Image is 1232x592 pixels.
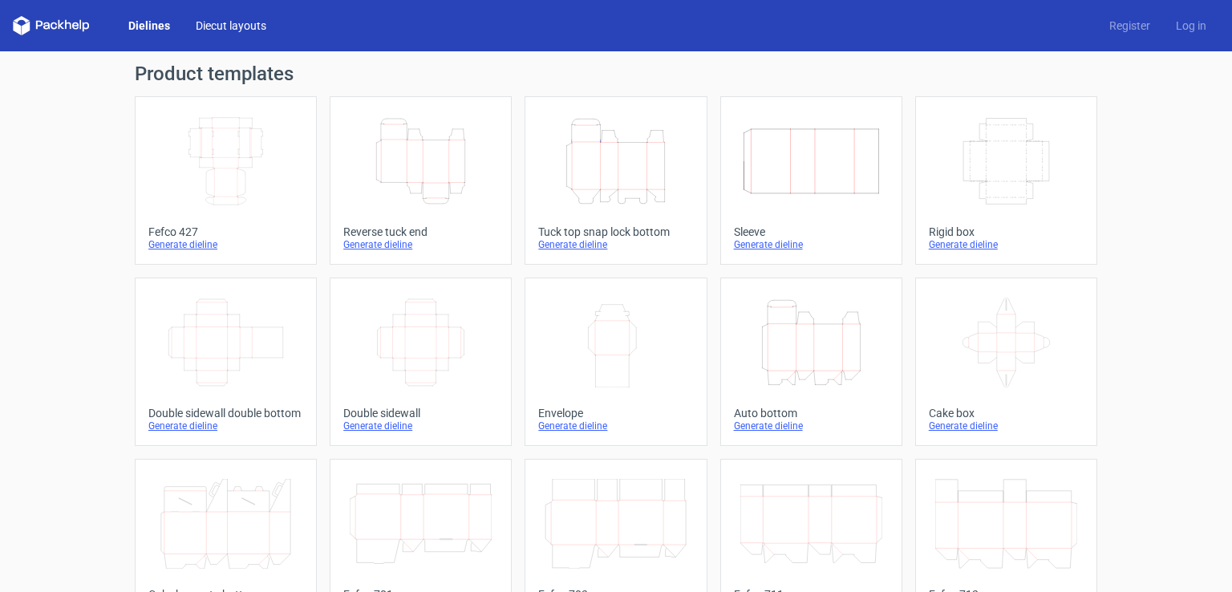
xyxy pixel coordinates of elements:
[1163,18,1219,34] a: Log in
[538,420,693,432] div: Generate dieline
[148,420,303,432] div: Generate dieline
[538,238,693,251] div: Generate dieline
[720,278,902,446] a: Auto bottomGenerate dieline
[330,96,512,265] a: Reverse tuck endGenerate dieline
[148,238,303,251] div: Generate dieline
[330,278,512,446] a: Double sidewallGenerate dieline
[183,18,279,34] a: Diecut layouts
[135,278,317,446] a: Double sidewall double bottomGenerate dieline
[343,225,498,238] div: Reverse tuck end
[720,96,902,265] a: SleeveGenerate dieline
[343,407,498,420] div: Double sidewall
[915,96,1097,265] a: Rigid boxGenerate dieline
[525,278,707,446] a: EnvelopeGenerate dieline
[929,420,1084,432] div: Generate dieline
[734,238,889,251] div: Generate dieline
[929,407,1084,420] div: Cake box
[135,64,1097,83] h1: Product templates
[538,225,693,238] div: Tuck top snap lock bottom
[734,407,889,420] div: Auto bottom
[115,18,183,34] a: Dielines
[915,278,1097,446] a: Cake boxGenerate dieline
[734,420,889,432] div: Generate dieline
[1096,18,1163,34] a: Register
[929,225,1084,238] div: Rigid box
[135,96,317,265] a: Fefco 427Generate dieline
[343,420,498,432] div: Generate dieline
[148,225,303,238] div: Fefco 427
[148,407,303,420] div: Double sidewall double bottom
[343,238,498,251] div: Generate dieline
[734,225,889,238] div: Sleeve
[538,407,693,420] div: Envelope
[525,96,707,265] a: Tuck top snap lock bottomGenerate dieline
[929,238,1084,251] div: Generate dieline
